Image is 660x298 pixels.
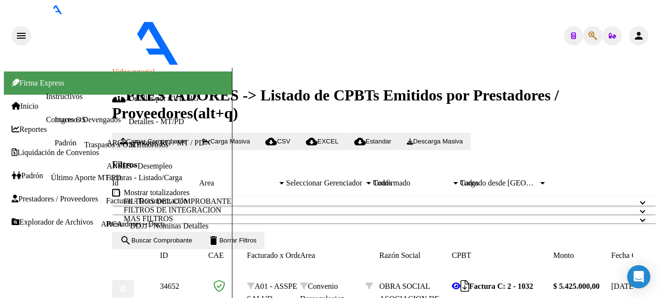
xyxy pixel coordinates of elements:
[407,138,463,145] span: Descarga Masiva
[373,179,392,187] span: Todos
[553,249,611,262] datatable-header-cell: Monto
[46,115,86,124] a: Contacto OS
[300,249,365,262] datatable-header-cell: Area
[12,125,47,134] a: Reportes
[460,179,479,187] span: Todos
[611,251,646,259] span: Fecha Cpbt
[55,115,121,124] a: Ingresos Devengados
[106,173,182,182] a: Facturas - Listado/Carga
[31,14,260,66] img: Logo SAAS
[300,251,315,259] span: Area
[553,251,574,259] span: Monto
[12,102,38,111] a: Inicio
[101,220,122,228] a: ARCA
[247,249,300,262] datatable-header-cell: Facturado x Orden De
[452,249,553,262] datatable-header-cell: CPBT
[306,136,317,147] mat-icon: cloud_download
[112,86,559,122] span: PRESTADORES -> Listado de CPBTs Emitidos por Prestadores / Proveedores
[15,30,27,42] mat-icon: menu
[354,138,391,145] span: Estandar
[12,195,98,203] a: Prestadores / Proveedores
[107,162,172,170] a: ANSES - Desempleo
[354,136,366,147] mat-icon: cloud_download
[51,173,121,182] a: Último Aporte MT/PD
[306,138,339,145] span: EXCEL
[265,136,277,147] mat-icon: cloud_download
[112,206,656,214] mat-expansion-panel-header: FILTROS DE INTEGRACION
[452,251,471,259] span: CPBT
[112,197,656,206] mat-expansion-panel-header: FILTROS DEL COMPROBANTE
[379,251,420,259] span: Razón Social
[12,218,93,227] a: Explorador de Archivos
[107,139,204,147] a: ARCA - Aportes RG / MT / PD
[379,249,452,262] datatable-header-cell: Razón Social
[258,133,298,150] button: CSV
[12,148,99,157] a: Liquidación de Convenios
[260,59,309,67] span: - OSCONARA
[129,117,184,126] a: Detalles - MT/PD
[129,94,199,103] a: Detalles por CUIL RG
[130,222,208,230] a: DDJJ / Nóminas Detalles
[46,92,83,100] a: Instructivos
[553,282,600,290] strong: $ 5.425.000,00
[124,197,633,206] mat-panel-title: FILTROS DEL COMPROBANTE
[286,179,364,187] span: Seleccionar Gerenciador
[399,133,471,150] button: Descarga Masiva
[611,249,655,262] datatable-header-cell: Fecha Cpbt
[84,141,136,149] a: Traspasos x O.S.
[247,251,316,259] span: Facturado x Orden De
[124,214,633,223] mat-panel-title: MAS FILTROS
[346,133,399,150] button: Estandar
[106,197,187,205] a: Facturas - Documentación
[199,179,277,187] span: Area
[112,214,656,223] mat-expansion-panel-header: MAS FILTROS
[12,79,64,87] span: Firma Express
[124,206,633,214] mat-panel-title: FILTROS DE INTEGRACION
[265,138,290,145] span: CSV
[399,137,471,145] app-download-masive: Descarga masiva de comprobantes (adjuntos)
[469,282,533,290] strong: Factura C: 2 - 1032
[298,133,346,150] button: EXCEL
[460,286,469,286] i: Descargar documento
[112,159,656,170] h3: Filtros
[611,282,636,290] span: [DATE]
[627,265,650,288] div: Open Intercom Messenger
[633,30,645,42] mat-icon: person
[12,171,43,180] a: Padrón
[55,139,76,147] a: Padrón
